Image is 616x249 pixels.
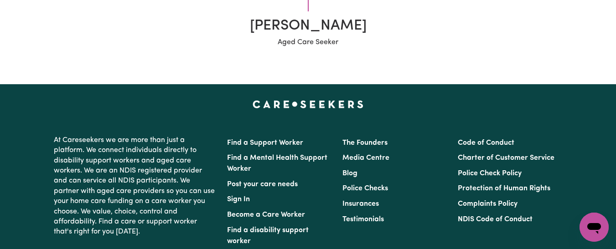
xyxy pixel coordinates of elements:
a: Police Checks [342,185,388,192]
a: NDIS Code of Conduct [458,216,533,223]
a: Post your care needs [227,181,298,188]
a: Protection of Human Rights [458,185,550,192]
a: Become a Care Worker [227,211,305,219]
a: Insurances [342,200,379,208]
a: Code of Conduct [458,139,514,147]
a: Sign In [227,196,250,203]
div: Aged Care Seeker [278,37,338,48]
a: Media Centre [342,154,389,162]
a: Testimonials [342,216,384,223]
a: The Founders [342,139,388,147]
a: Complaints Policy [458,200,518,208]
a: Careseekers home page [253,101,363,108]
div: [PERSON_NAME] [250,15,367,37]
a: Police Check Policy [458,170,522,177]
a: Find a Support Worker [227,139,303,147]
a: Charter of Customer Service [458,154,554,162]
a: Find a disability support worker [227,227,309,245]
p: At Careseekers we are more than just a platform. We connect individuals directly to disability su... [54,132,216,241]
iframe: Button to launch messaging window [580,213,609,242]
a: Find a Mental Health Support Worker [227,154,327,173]
a: Blog [342,170,357,177]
